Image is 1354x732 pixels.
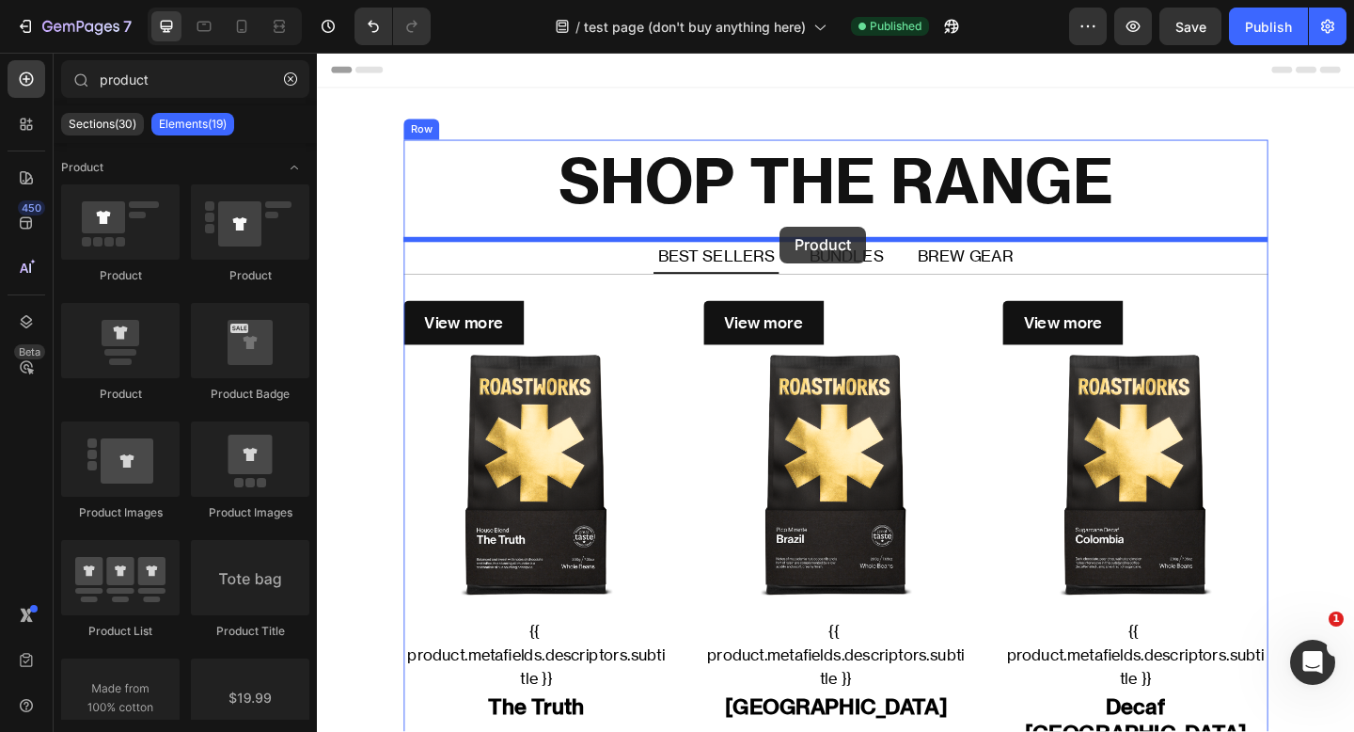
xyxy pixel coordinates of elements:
iframe: Intercom live chat [1290,640,1335,685]
span: Published [870,18,921,35]
p: 7 [123,15,132,38]
div: Publish [1245,17,1292,37]
div: Product [61,386,180,403]
div: Beta [14,344,45,359]
div: Product List [61,623,180,640]
button: Save [1159,8,1221,45]
span: test page (don't buy anything here) [584,17,806,37]
div: Undo/Redo [354,8,431,45]
div: Product [191,267,309,284]
span: Product [61,159,103,176]
p: Sections(30) [69,117,136,132]
iframe: To enrich screen reader interactions, please activate Accessibility in Grammarly extension settings [317,53,1354,732]
div: Product [61,267,180,284]
span: Save [1175,19,1206,35]
div: Product Badge [191,386,309,403]
div: 450 [18,200,45,215]
div: Product Title [191,623,309,640]
p: Elements(19) [159,117,227,132]
div: Product Images [191,504,309,521]
span: 1 [1329,612,1344,627]
button: 7 [8,8,140,45]
span: / [575,17,580,37]
div: Product Images [61,504,180,521]
span: Toggle open [279,152,309,183]
button: Publish [1229,8,1308,45]
input: Search Sections & Elements [61,60,309,98]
